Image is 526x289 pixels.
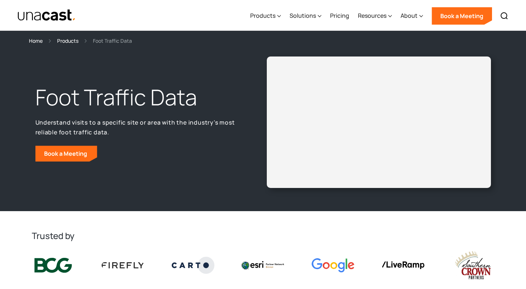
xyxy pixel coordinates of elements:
[358,1,392,31] div: Resources
[401,11,418,20] div: About
[358,11,386,20] div: Resources
[35,118,240,137] p: Understand visits to a specific site or area with the industry’s most reliable foot traffic data.
[17,9,76,22] img: Unacast text logo
[29,37,43,45] a: Home
[382,261,424,269] img: liveramp logo
[401,1,423,31] div: About
[35,83,240,112] h1: Foot Traffic Data
[330,1,349,31] a: Pricing
[93,37,132,45] div: Foot Traffic Data
[452,250,494,280] img: southern crown logo
[290,1,321,31] div: Solutions
[241,261,284,269] img: Esri logo
[290,11,316,20] div: Solutions
[102,262,144,268] img: Firefly Advertising logo
[35,146,97,162] a: Book a Meeting
[312,258,354,272] img: Google logo
[17,9,76,22] a: home
[32,256,74,275] img: BCG logo
[172,257,214,273] img: Carto logo
[57,37,78,45] a: Products
[273,62,485,182] iframe: Unacast - European Vaccines v2
[32,230,495,242] h2: Trusted by
[250,1,281,31] div: Products
[500,12,509,20] img: Search icon
[432,7,492,25] a: Book a Meeting
[250,11,275,20] div: Products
